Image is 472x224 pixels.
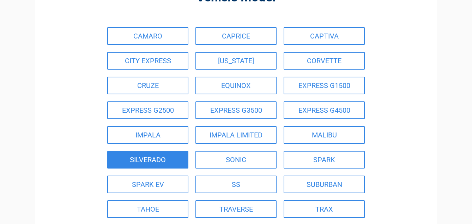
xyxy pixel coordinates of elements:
a: IMPALA [107,126,188,144]
a: SPARK [284,151,365,169]
a: MALIBU [284,126,365,144]
a: CAMARO [107,27,188,45]
a: CORVETTE [284,52,365,70]
a: CITY EXPRESS [107,52,188,70]
a: EXPRESS G4500 [284,101,365,119]
a: SPARK EV [107,176,188,193]
a: CAPRICE [195,27,277,45]
a: EXPRESS G1500 [284,77,365,94]
a: EXPRESS G2500 [107,101,188,119]
a: IMPALA LIMITED [195,126,277,144]
a: EQUINOX [195,77,277,94]
a: TRAVERSE [195,200,277,218]
a: SONIC [195,151,277,169]
a: SS [195,176,277,193]
a: [US_STATE] [195,52,277,70]
a: SUBURBAN [284,176,365,193]
a: SILVERADO [107,151,188,169]
a: TRAX [284,200,365,218]
a: EXPRESS G3500 [195,101,277,119]
a: CAPTIVA [284,27,365,45]
a: TAHOE [107,200,188,218]
a: CRUZE [107,77,188,94]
